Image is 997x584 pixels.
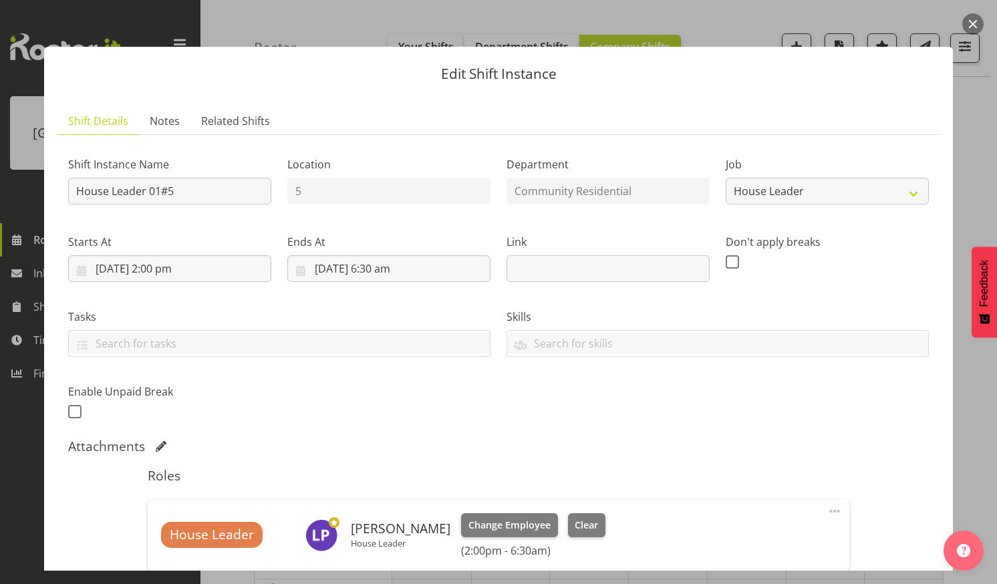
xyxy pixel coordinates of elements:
label: Don't apply breaks [726,234,929,250]
span: Notes [150,113,180,129]
h6: (2:00pm - 6:30am) [461,544,605,557]
input: Search for skills [507,333,928,353]
label: Shift Instance Name [68,156,271,172]
span: Clear [575,518,598,533]
input: Shift Instance Name [68,178,271,204]
p: House Leader [351,538,450,549]
input: Click to select... [287,255,490,282]
span: Related Shifts [201,113,270,129]
label: Department [507,156,710,172]
h5: Attachments [68,438,145,454]
button: Feedback - Show survey [972,247,997,337]
input: Search for tasks [69,333,490,353]
label: Location [287,156,490,172]
input: Click to select... [68,255,271,282]
span: Feedback [978,260,990,307]
label: Enable Unpaid Break [68,384,271,400]
img: help-xxl-2.png [957,544,970,557]
span: Shift Details [68,113,128,129]
img: lydia-peters9732.jpg [305,519,337,551]
button: Change Employee [461,513,558,537]
h6: [PERSON_NAME] [351,521,450,536]
span: Change Employee [468,518,551,533]
span: House Leader [170,525,254,545]
label: Tasks [68,309,490,325]
label: Ends At [287,234,490,250]
button: Clear [568,513,606,537]
h5: Roles [148,468,849,484]
label: Starts At [68,234,271,250]
label: Skills [507,309,929,325]
p: Edit Shift Instance [57,67,940,81]
label: Job [726,156,929,172]
label: Link [507,234,710,250]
